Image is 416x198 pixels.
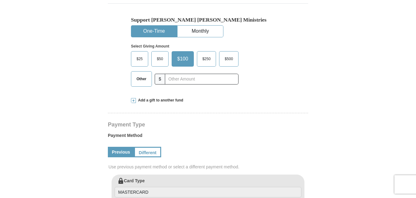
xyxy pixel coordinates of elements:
[155,74,165,85] span: $
[222,54,236,64] span: $500
[136,98,183,103] span: Add a gift to another fund
[131,17,285,23] h5: Support [PERSON_NAME] [PERSON_NAME] Ministries
[115,187,301,197] input: Card Type
[108,132,308,142] label: Payment Method
[131,44,169,48] strong: Select Giving Amount
[108,122,308,127] h4: Payment Type
[115,178,301,197] label: Card Type
[133,74,149,84] span: Other
[108,147,134,157] a: Previous
[134,147,161,157] a: Different
[174,54,191,64] span: $100
[177,26,223,37] button: Monthly
[165,74,239,85] input: Other Amount
[154,54,166,64] span: $50
[108,164,309,170] span: Use previous payment method or select a different payment method.
[199,54,214,64] span: $250
[131,26,177,37] button: One-Time
[133,54,146,64] span: $25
